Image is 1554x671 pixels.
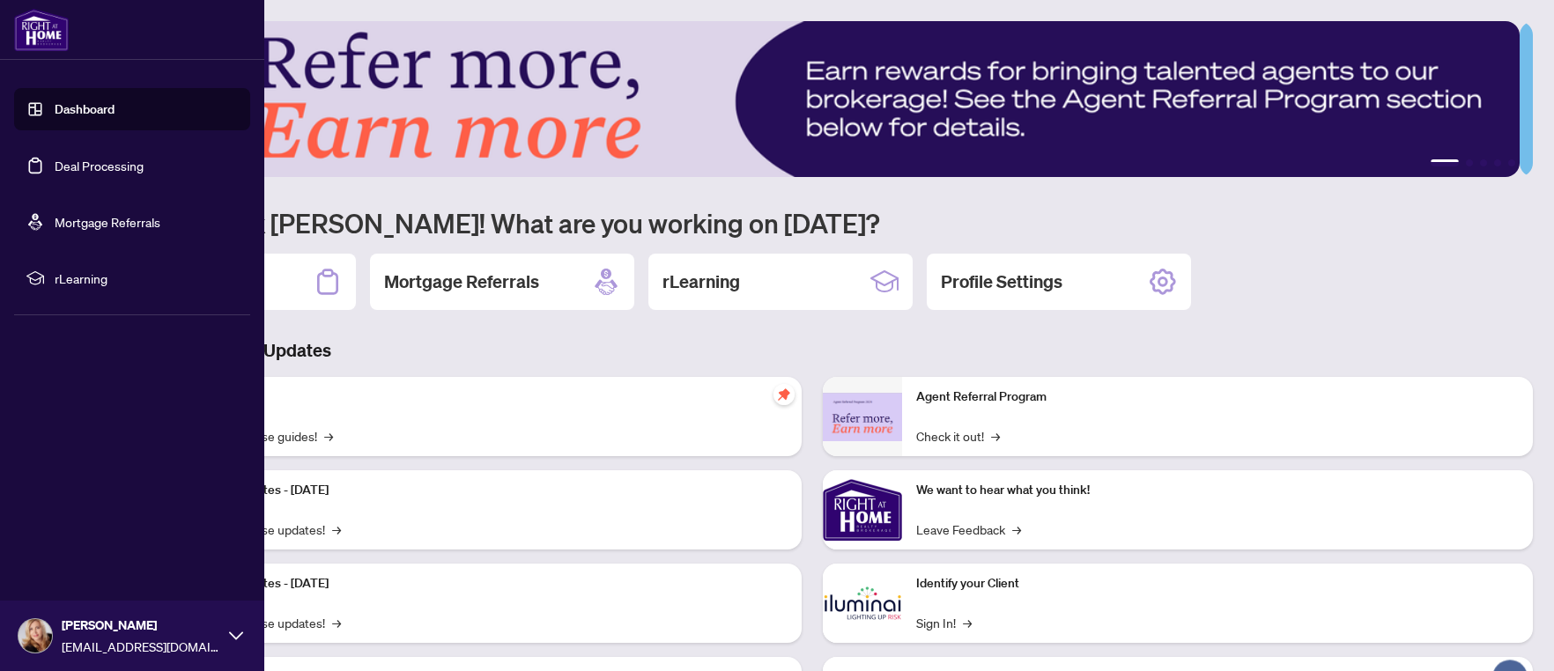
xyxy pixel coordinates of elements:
[1484,609,1536,662] button: Open asap
[55,101,115,117] a: Dashboard
[185,481,788,500] p: Platform Updates - [DATE]
[1480,159,1487,166] button: 3
[14,9,69,51] img: logo
[916,613,972,632] a: Sign In!→
[92,21,1520,177] img: Slide 0
[916,426,1000,446] a: Check it out!→
[185,574,788,594] p: Platform Updates - [DATE]
[332,613,341,632] span: →
[55,269,238,288] span: rLearning
[823,470,902,549] img: We want to hear what you think!
[384,269,539,294] h2: Mortgage Referrals
[773,384,795,405] span: pushpin
[916,387,1519,407] p: Agent Referral Program
[55,214,160,230] a: Mortgage Referrals
[916,520,1021,539] a: Leave Feedback→
[92,206,1533,240] h1: Welcome back [PERSON_NAME]! What are you working on [DATE]?
[991,426,1000,446] span: →
[62,616,220,635] span: [PERSON_NAME]
[92,338,1533,363] h3: Brokerage & Industry Updates
[1508,159,1515,166] button: 5
[823,393,902,441] img: Agent Referral Program
[963,613,972,632] span: →
[62,637,220,656] span: [EMAIL_ADDRESS][DOMAIN_NAME]
[1431,159,1459,166] button: 1
[916,574,1519,594] p: Identify your Client
[662,269,740,294] h2: rLearning
[55,158,144,173] a: Deal Processing
[916,481,1519,500] p: We want to hear what you think!
[332,520,341,539] span: →
[1494,159,1501,166] button: 4
[18,619,52,653] img: Profile Icon
[185,387,788,407] p: Self-Help
[823,564,902,643] img: Identify your Client
[1466,159,1473,166] button: 2
[324,426,333,446] span: →
[1012,520,1021,539] span: →
[941,269,1062,294] h2: Profile Settings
